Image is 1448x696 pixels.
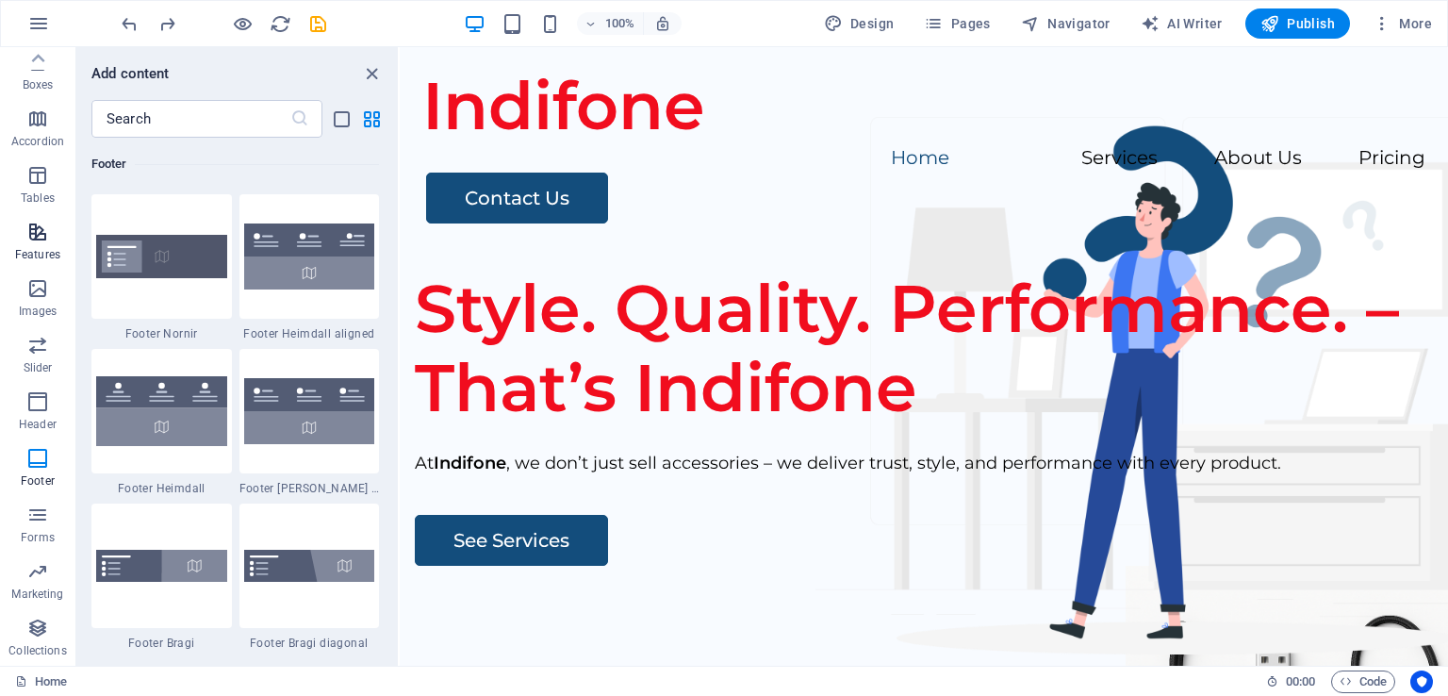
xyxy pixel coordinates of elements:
[96,550,227,582] img: footer-bragi.svg
[11,134,64,149] p: Accordion
[19,417,57,432] p: Header
[1245,8,1350,39] button: Publish
[15,247,60,262] p: Features
[91,636,232,651] span: Footer Bragi
[1340,671,1387,693] span: Code
[239,349,380,496] div: Footer [PERSON_NAME] left
[244,550,375,582] img: footer-bragi-diagonal.svg
[23,77,54,92] p: Boxes
[239,326,380,341] span: Footer Heimdall aligned
[400,47,1448,666] iframe: To enrich screen reader interactions, please activate Accessibility in Grammarly extension settings
[91,504,232,651] div: Footer Bragi
[91,481,232,496] span: Footer Heimdall
[1013,8,1118,39] button: Navigator
[15,671,67,693] a: Click to cancel selection. Double-click to open Pages
[91,100,290,138] input: Search
[91,62,170,85] h6: Add content
[1021,14,1111,33] span: Navigator
[1365,8,1440,39] button: More
[1299,674,1302,688] span: :
[24,360,53,375] p: Slider
[360,62,383,85] button: close panel
[239,636,380,651] span: Footer Bragi diagonal
[91,326,232,341] span: Footer Nornir
[1260,14,1335,33] span: Publish
[1133,8,1230,39] button: AI Writer
[91,194,232,341] div: Footer Nornir
[8,643,66,658] p: Collections
[11,587,63,602] p: Marketing
[360,108,383,130] button: grid-view
[91,153,379,175] h6: Footer
[21,530,55,545] p: Forms
[239,504,380,651] div: Footer Bragi diagonal
[239,194,380,341] div: Footer Heimdall aligned
[330,108,353,130] button: list-view
[1141,14,1223,33] span: AI Writer
[96,235,227,277] img: footer-norni.svg
[21,473,55,489] p: Footer
[21,191,55,206] p: Tables
[19,304,58,319] p: Images
[244,224,375,290] img: footer-heimdall-aligned.svg
[1331,671,1395,693] button: Code
[96,376,227,445] img: footer-heimdall.svg
[1286,671,1315,693] span: 00 00
[1266,671,1316,693] h6: Session time
[1373,14,1432,33] span: More
[244,378,375,444] img: footer-heimdall-left.svg
[1410,671,1433,693] button: Usercentrics
[239,481,380,496] span: Footer [PERSON_NAME] left
[91,349,232,496] div: Footer Heimdall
